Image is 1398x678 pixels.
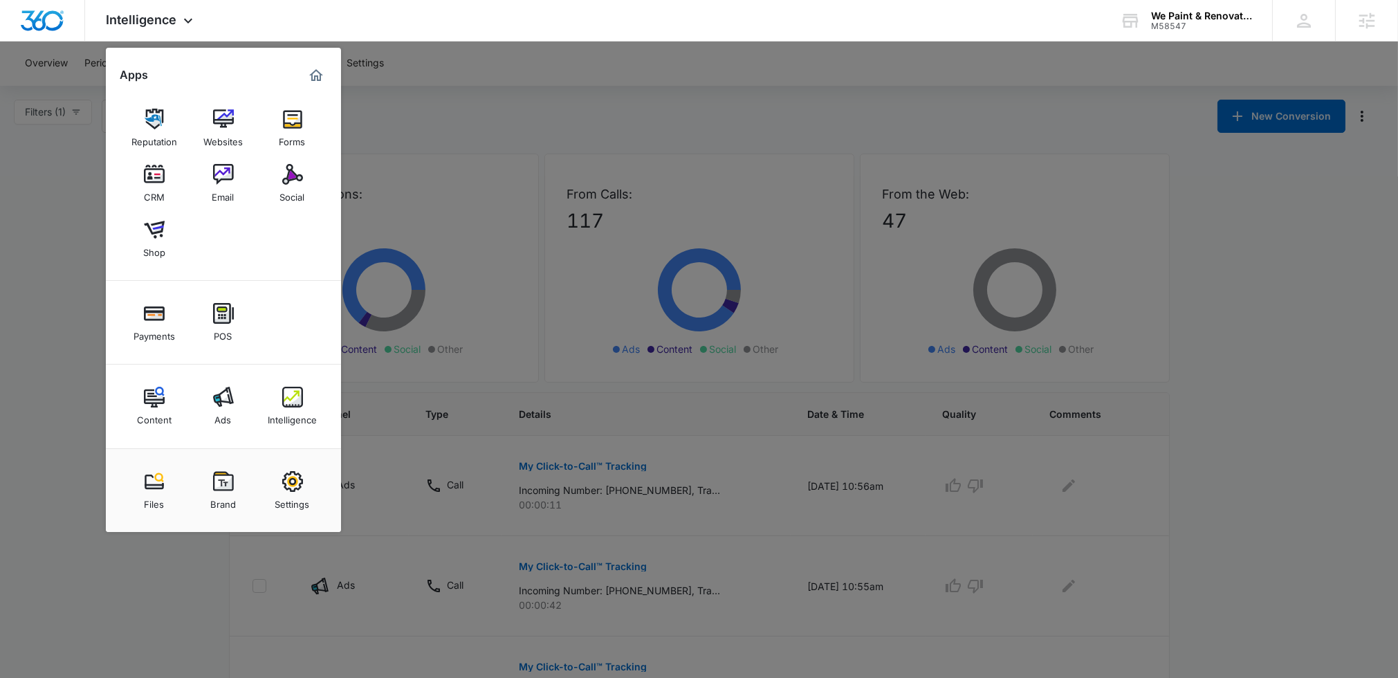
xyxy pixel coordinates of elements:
a: Social [266,157,319,210]
a: Shop [128,212,181,265]
div: Shop [143,240,165,258]
a: Ads [197,380,250,432]
div: Email [212,185,234,203]
a: Reputation [128,102,181,154]
a: Files [128,464,181,517]
div: Ads [215,407,232,425]
div: Websites [203,129,243,147]
a: Email [197,157,250,210]
a: Forms [266,102,319,154]
div: Social [280,185,305,203]
div: Files [144,492,164,510]
a: Websites [197,102,250,154]
a: Settings [266,464,319,517]
div: POS [214,324,232,342]
a: Payments [128,296,181,349]
div: Brand [210,492,236,510]
div: Reputation [131,129,177,147]
div: CRM [144,185,165,203]
div: Content [137,407,172,425]
div: Payments [134,324,175,342]
div: Settings [275,492,310,510]
span: Intelligence [106,12,176,27]
div: Forms [279,129,306,147]
a: Intelligence [266,380,319,432]
a: CRM [128,157,181,210]
div: Intelligence [268,407,317,425]
div: account name [1151,10,1252,21]
a: Content [128,380,181,432]
a: Brand [197,464,250,517]
a: Marketing 360® Dashboard [305,64,327,86]
h2: Apps [120,68,148,82]
a: POS [197,296,250,349]
div: account id [1151,21,1252,31]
